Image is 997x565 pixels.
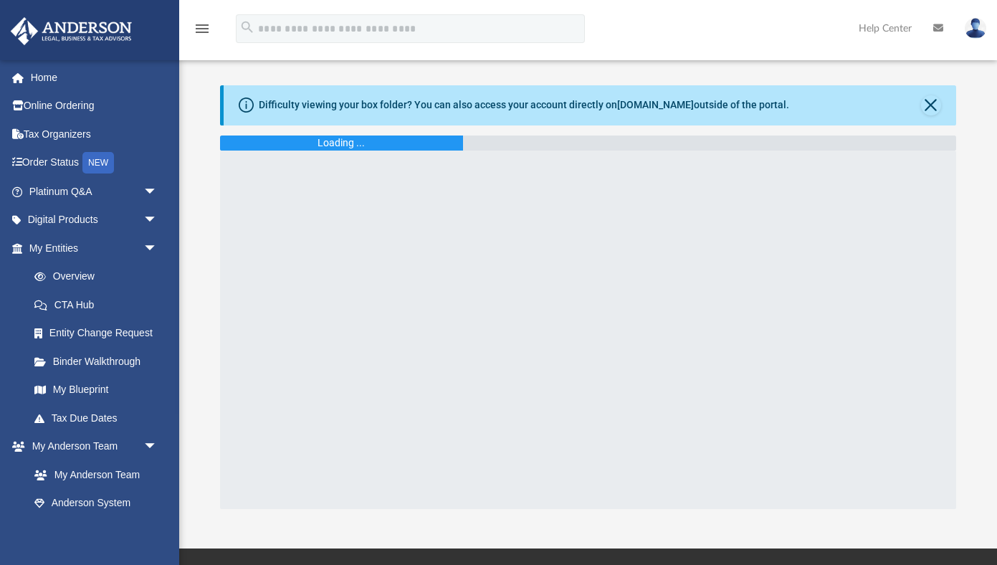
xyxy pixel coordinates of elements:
a: My Entitiesarrow_drop_down [10,234,179,262]
a: Order StatusNEW [10,148,179,178]
a: My Anderson Teamarrow_drop_down [10,432,172,461]
a: My Anderson Team [20,460,165,489]
a: Binder Walkthrough [20,347,179,376]
a: Platinum Q&Aarrow_drop_down [10,177,179,206]
a: My Blueprint [20,376,172,404]
span: arrow_drop_down [143,432,172,462]
a: CTA Hub [20,290,179,319]
div: Loading ... [318,136,365,151]
i: search [239,19,255,35]
a: Overview [20,262,179,291]
a: Tax Due Dates [20,404,179,432]
div: Difficulty viewing your box folder? You can also access your account directly on outside of the p... [259,98,789,113]
a: Digital Productsarrow_drop_down [10,206,179,234]
a: Home [10,63,179,92]
img: Anderson Advisors Platinum Portal [6,17,136,45]
a: [DOMAIN_NAME] [617,99,694,110]
a: Tax Organizers [10,120,179,148]
button: Close [921,95,941,115]
a: Online Ordering [10,92,179,120]
a: Anderson System [20,489,172,518]
a: Entity Change Request [20,319,179,348]
i: menu [194,20,211,37]
a: menu [194,27,211,37]
span: arrow_drop_down [143,177,172,206]
span: arrow_drop_down [143,206,172,235]
img: User Pic [965,18,986,39]
span: arrow_drop_down [143,234,172,263]
div: NEW [82,152,114,174]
